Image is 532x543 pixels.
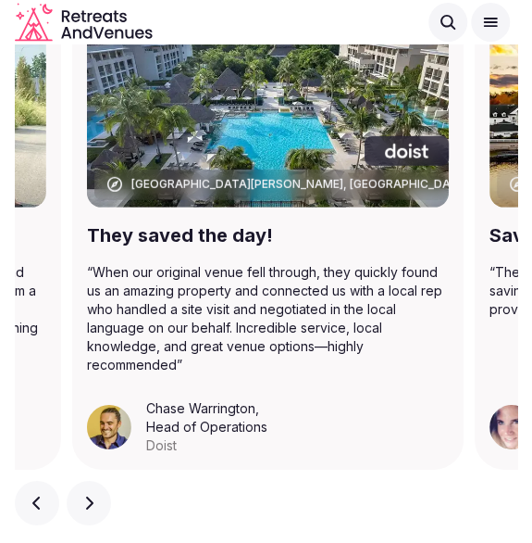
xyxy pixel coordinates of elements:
cite: Chase Warrington [146,400,255,416]
img: Playa Del Carmen, Mexico [87,15,448,208]
a: Visit the homepage [15,3,153,42]
figcaption: , [146,399,267,455]
div: Doist [146,436,267,455]
svg: Retreats and Venues company logo [15,3,153,42]
div: They saved the day! [87,222,448,248]
blockquote: “ When our original venue fell through, they quickly found us an amazing property and connected u... [87,263,448,374]
div: Head of Operations [146,418,267,436]
svg: Doist company logo [378,144,433,158]
div: [GEOGRAPHIC_DATA][PERSON_NAME], [GEOGRAPHIC_DATA] [131,177,469,193]
img: Chase Warrington [87,405,131,449]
